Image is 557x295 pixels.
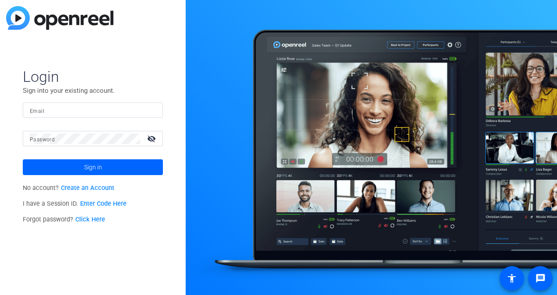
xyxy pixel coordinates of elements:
[61,184,114,192] a: Create an Account
[535,273,546,284] mat-icon: message
[23,184,114,192] span: No account?
[30,108,44,114] mat-label: Email
[507,273,517,284] mat-icon: accessibility
[23,67,163,86] span: Login
[23,200,127,207] span: I have a Session ID.
[80,200,127,207] a: Enter Code Here
[30,105,156,116] input: Enter Email Address
[23,159,163,175] button: Sign in
[75,216,105,223] a: Click Here
[142,132,163,145] mat-icon: visibility_off
[23,216,105,223] span: Forgot password?
[6,6,113,30] img: blue-gradient.svg
[30,137,55,143] mat-label: Password
[23,86,163,95] p: Sign into your existing account.
[84,156,102,178] span: Sign in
